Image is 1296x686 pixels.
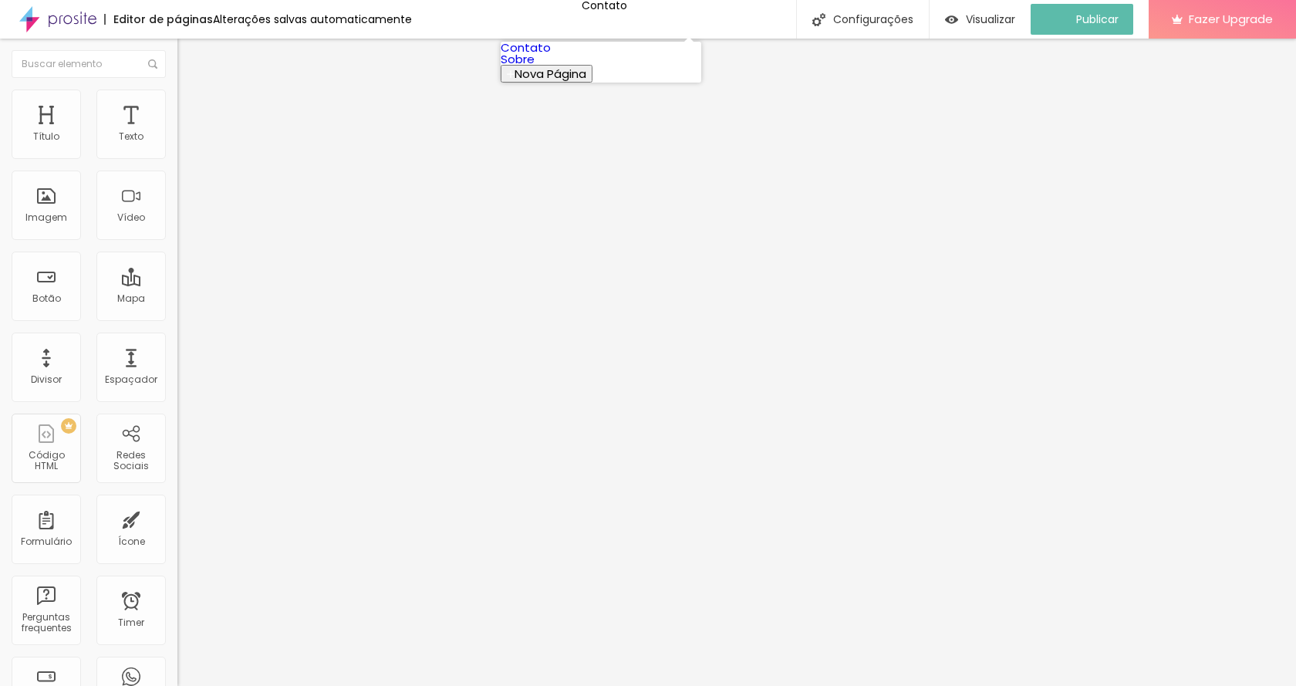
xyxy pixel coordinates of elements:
[1189,12,1273,25] span: Fazer Upgrade
[15,612,76,634] div: Perguntas frequentes
[148,59,157,69] img: Icone
[118,536,145,547] div: Ícone
[32,293,61,304] div: Botão
[31,374,62,385] div: Divisor
[966,13,1015,25] span: Visualizar
[117,293,145,304] div: Mapa
[33,131,59,142] div: Título
[118,617,144,628] div: Timer
[15,450,76,472] div: Código HTML
[117,212,145,223] div: Vídeo
[100,450,161,472] div: Redes Sociais
[515,66,586,82] span: Nova Página
[812,13,825,26] img: Icone
[105,374,157,385] div: Espaçador
[501,65,592,83] button: Nova Página
[501,39,551,56] a: Contato
[25,212,67,223] div: Imagem
[12,50,166,78] input: Buscar elemento
[501,51,535,67] a: Sobre
[104,14,213,25] div: Editor de páginas
[930,4,1031,35] button: Visualizar
[1031,4,1133,35] button: Publicar
[177,39,1296,686] iframe: Editor
[21,536,72,547] div: Formulário
[1076,13,1119,25] span: Publicar
[945,13,958,26] img: view-1.svg
[213,14,412,25] div: Alterações salvas automaticamente
[119,131,143,142] div: Texto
